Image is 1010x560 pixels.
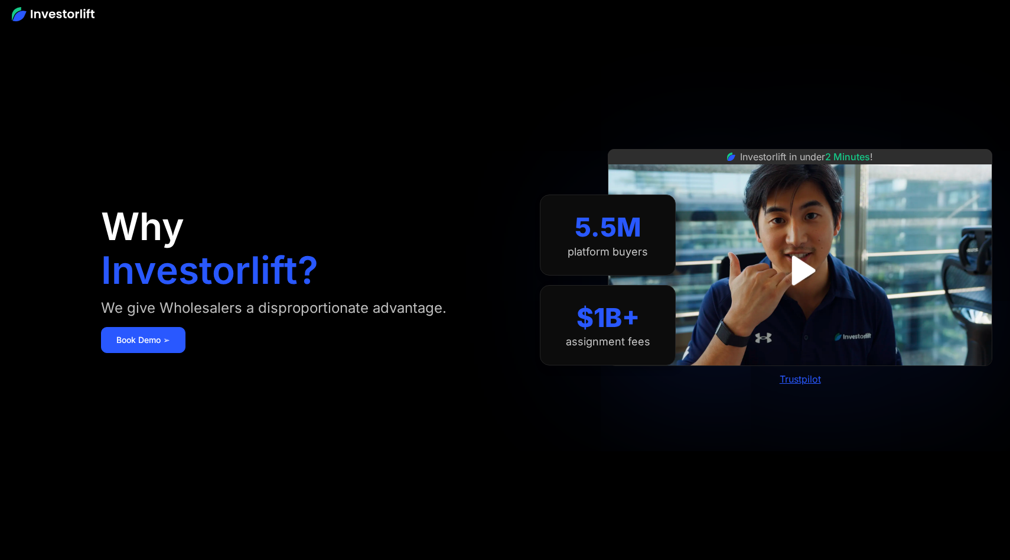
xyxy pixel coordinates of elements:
[101,251,318,289] h1: Investorlift?
[575,212,641,243] div: 5.5M
[825,151,870,163] span: 2 Minutes
[780,373,821,385] a: Trustpilot
[101,208,184,245] h1: Why
[568,245,648,258] div: platform buyers
[101,327,185,353] a: Book Demo ➢
[566,335,650,348] div: assignment fees
[101,299,447,318] div: We give Wholesalers a disproportionate advantage.
[740,150,873,164] div: Investorlift in under !
[576,302,640,334] div: $1B+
